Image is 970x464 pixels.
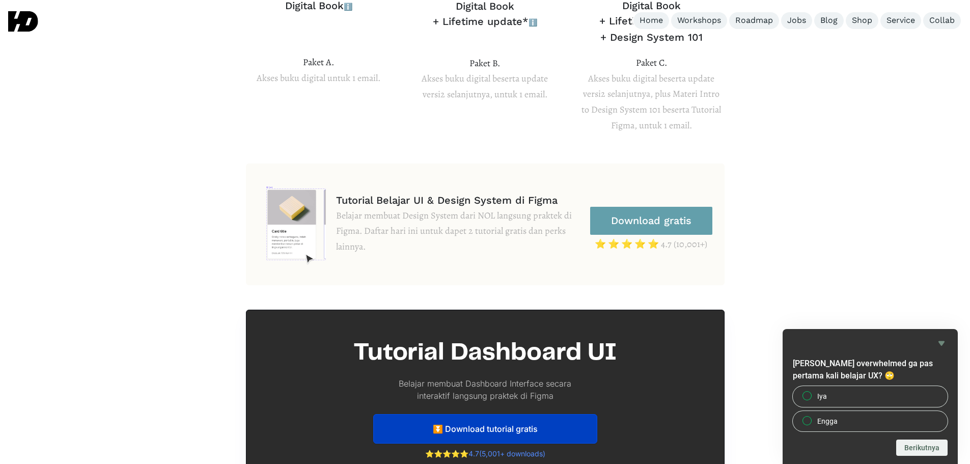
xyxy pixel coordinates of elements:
[479,449,545,458] a: (5,001+ downloads)
[590,239,712,250] div: ⭐ ⭐ ⭐ ⭐ ⭐ 4.7 (10,001+)
[344,3,352,11] span: ℹ️
[935,337,948,349] button: Hide survey
[336,193,584,208] div: Tutorial Belajar UI & Design System di Figma
[303,56,334,68] span: Paket A.
[590,207,712,235] a: Download gratis
[412,56,558,102] p: Akses buku digital beserta update versi2 selanjutnya, untuk 1 email.
[633,12,669,29] a: Home
[425,449,545,459] div: 4.7
[578,55,725,133] p: Akses buku digital beserta update versi2 selanjutnya, plus Materi Intro to Design System 101 bese...
[817,391,827,401] span: Iya
[793,358,948,382] h2: Ngerasa overwhelmed ga pas pertama kali belajar UX? 🙄
[640,15,663,26] div: Home
[793,386,948,431] div: Ngerasa overwhelmed ga pas pertama kali belajar UX? 🙄
[469,57,500,69] span: Paket B.
[353,335,617,371] h1: Tutorial Dashboard UI
[636,57,667,69] span: Paket C.
[781,12,812,29] a: Jobs
[425,449,468,458] a: ⭐️⭐️⭐️⭐️⭐️
[886,15,915,26] div: Service
[729,12,779,29] a: Roadmap
[529,18,537,26] span: ℹ️
[246,54,392,86] p: Akses buku digital untuk 1 email.
[820,15,838,26] div: Blog
[923,12,961,29] a: Collab
[336,208,584,255] div: Belajar membuat Design System dari NOL langsung praktek di Figma. Daftar hari ini untuk dapet 2 t...
[814,12,844,29] a: Blog
[793,337,948,456] div: Ngerasa overwhelmed ga pas pertama kali belajar UX? 🙄
[671,12,727,29] a: Workshops
[880,12,921,29] a: Service
[817,416,838,426] span: Engga
[787,15,806,26] div: Jobs
[373,414,597,444] a: ⏬ Download tutorial gratis
[929,15,955,26] div: Collab
[846,12,878,29] a: Shop
[896,440,948,456] button: Next question
[383,377,587,402] p: Belajar membuat Dashboard Interface secara interaktif langsung praktek di Figma
[852,15,872,26] div: Shop
[677,15,721,26] div: Workshops
[735,15,773,26] div: Roadmap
